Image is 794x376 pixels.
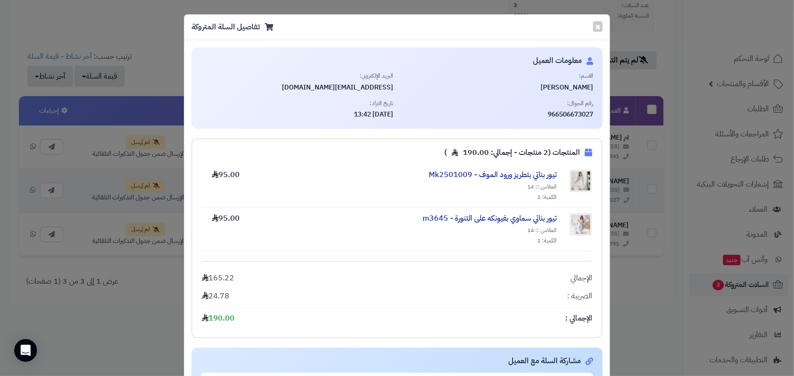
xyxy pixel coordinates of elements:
div: 95.00 [202,170,240,201]
span: 1 [537,193,541,201]
span: رقم الجوال: [401,99,594,107]
img: تيور بناتي سماوي بفيونكه على التنورة - m3645 [569,213,592,236]
div: 95.00 [202,213,240,245]
span: الكمية: [542,236,557,245]
span: المقاس :: [535,226,557,234]
span: 14 [527,226,534,234]
span: الكمية: [542,193,557,201]
span: 14 [527,182,534,191]
h5: المنتجات (2 منتجات - إجمالي: 190.00 ) [202,149,592,157]
span: [DATE] 13:42 [201,110,394,119]
a: تيور بناتي سماوي بفيونكه على التنورة - m3645 [423,213,557,224]
a: تيور بناتي بتطريز ورود الموف - Mk2501009 [429,169,557,180]
div: Open Intercom Messenger [14,339,37,362]
span: 966506673027 [401,110,594,119]
span: 1 [537,236,541,245]
span: المقاس :: [535,182,557,191]
span: تاريخ الترك: [201,99,394,107]
img: تيور بناتي بتطريز ورود الموف - Mk2501009 [569,170,592,192]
